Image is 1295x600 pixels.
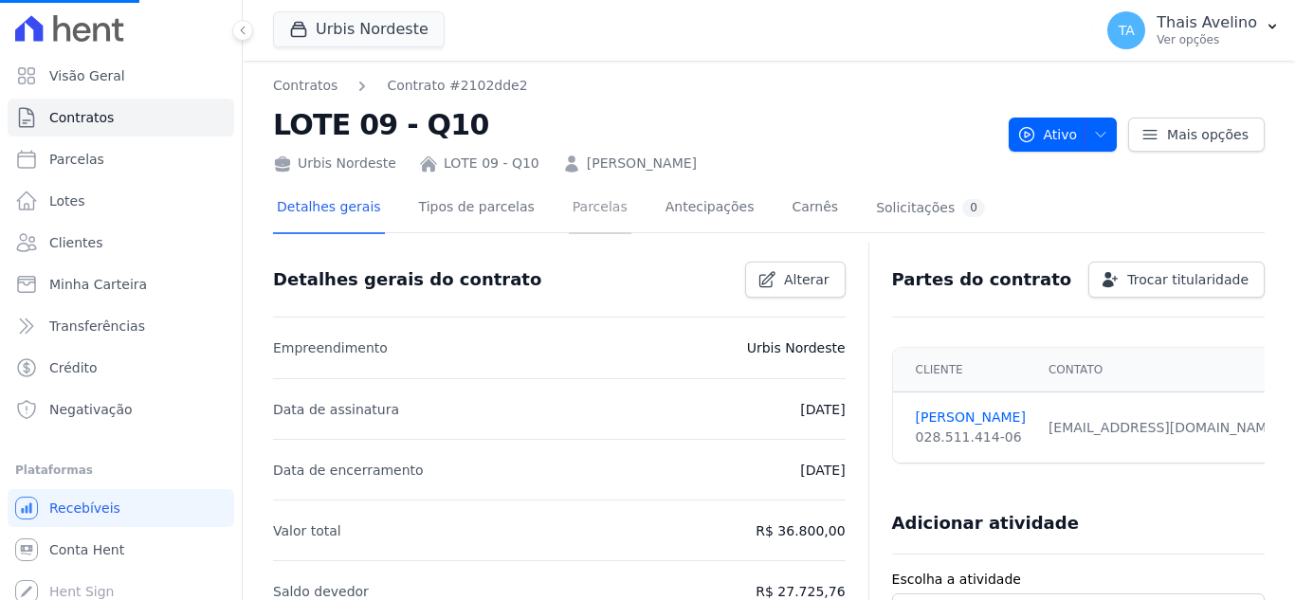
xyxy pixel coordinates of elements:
[1128,118,1265,152] a: Mais opções
[876,199,985,217] div: Solicitações
[444,154,539,173] a: LOTE 09 - Q10
[962,199,985,217] div: 0
[273,184,385,234] a: Detalhes gerais
[1017,118,1078,152] span: Ativo
[273,103,994,146] h2: LOTE 09 - Q10
[8,349,234,387] a: Crédito
[273,154,396,173] div: Urbis Nordeste
[8,265,234,303] a: Minha Carteira
[800,459,845,482] p: [DATE]
[49,499,120,518] span: Recebíveis
[49,275,147,294] span: Minha Carteira
[8,99,234,136] a: Contratos
[49,540,124,559] span: Conta Hent
[415,184,538,234] a: Tipos de parcelas
[892,268,1072,291] h3: Partes do contrato
[8,140,234,178] a: Parcelas
[587,154,697,173] a: [PERSON_NAME]
[49,233,102,252] span: Clientes
[1119,24,1135,37] span: TA
[916,408,1026,427] a: [PERSON_NAME]
[1167,125,1249,144] span: Mais opções
[273,11,445,47] button: Urbis Nordeste
[273,398,399,421] p: Data de assinatura
[273,76,994,96] nav: Breadcrumb
[273,76,337,96] a: Contratos
[8,307,234,345] a: Transferências
[8,57,234,95] a: Visão Geral
[892,512,1079,535] h3: Adicionar atividade
[1092,4,1295,57] button: TA Thais Avelino Ver opções
[273,268,541,291] h3: Detalhes gerais do contrato
[569,184,631,234] a: Parcelas
[662,184,758,234] a: Antecipações
[8,391,234,428] a: Negativação
[745,262,846,298] a: Alterar
[892,570,1265,590] label: Escolha a atividade
[49,66,125,85] span: Visão Geral
[273,519,341,542] p: Valor total
[800,398,845,421] p: [DATE]
[1157,13,1257,32] p: Thais Avelino
[1049,418,1281,438] div: [EMAIL_ADDRESS][DOMAIN_NAME]
[15,459,227,482] div: Plataformas
[893,348,1037,392] th: Cliente
[1037,348,1292,392] th: Contato
[49,150,104,169] span: Parcelas
[784,270,830,289] span: Alterar
[747,336,846,359] p: Urbis Nordeste
[1009,118,1118,152] button: Ativo
[387,76,527,96] a: Contrato #2102dde2
[49,358,98,377] span: Crédito
[49,400,133,419] span: Negativação
[49,317,145,336] span: Transferências
[8,489,234,527] a: Recebíveis
[8,531,234,569] a: Conta Hent
[273,336,388,359] p: Empreendimento
[788,184,842,234] a: Carnês
[8,182,234,220] a: Lotes
[872,184,989,234] a: Solicitações0
[756,519,845,542] p: R$ 36.800,00
[916,427,1026,447] div: 028.511.414-06
[1157,32,1257,47] p: Ver opções
[1127,270,1249,289] span: Trocar titularidade
[8,224,234,262] a: Clientes
[273,76,528,96] nav: Breadcrumb
[273,459,424,482] p: Data de encerramento
[1088,262,1265,298] a: Trocar titularidade
[49,108,114,127] span: Contratos
[49,191,85,210] span: Lotes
